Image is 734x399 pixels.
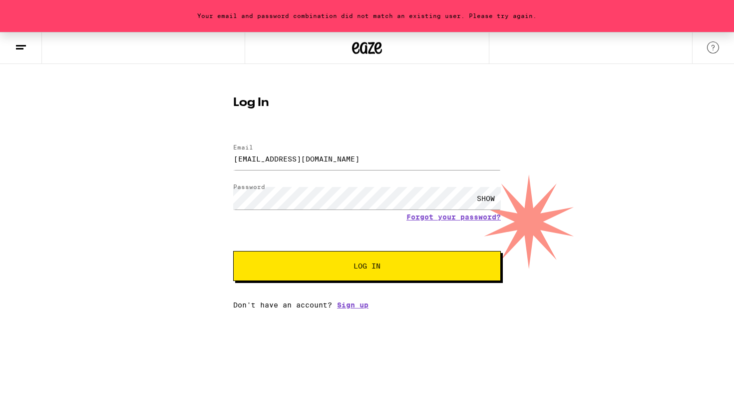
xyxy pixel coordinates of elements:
span: Hi. Need any help? [6,7,72,15]
h1: Log In [233,97,501,109]
span: Log In [354,262,380,269]
label: Password [233,183,265,190]
a: Sign up [337,301,368,309]
input: Email [233,147,501,170]
label: Email [233,144,253,150]
a: Forgot your password? [406,213,501,221]
button: Log In [233,251,501,281]
div: SHOW [471,187,501,209]
div: Don't have an account? [233,301,501,309]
